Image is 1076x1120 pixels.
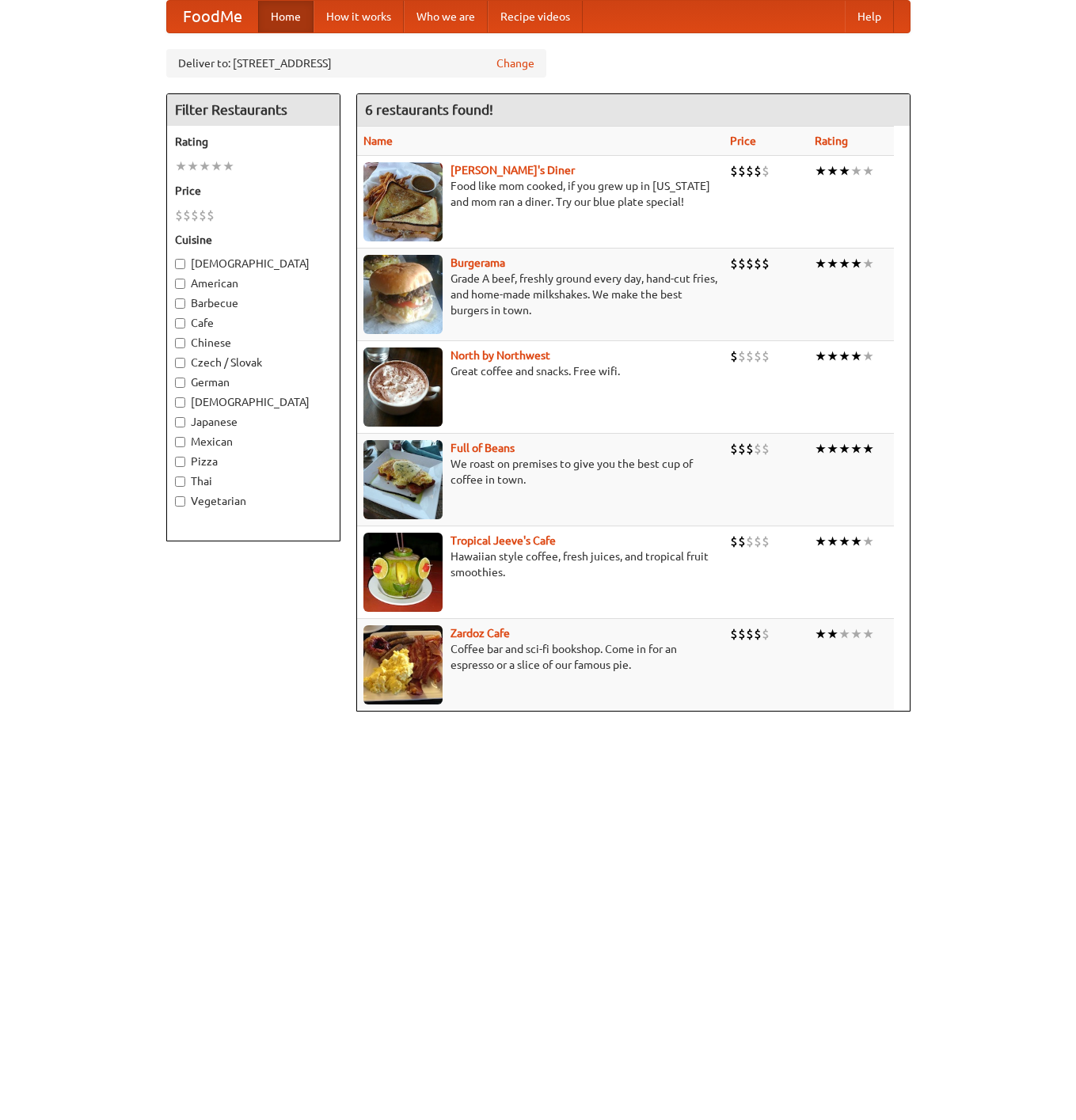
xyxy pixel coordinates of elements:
[746,347,754,365] li: $
[738,440,746,457] li: $
[175,315,332,331] label: Cafe
[496,55,534,71] a: Change
[738,347,746,365] li: $
[175,358,185,368] input: Czech / Slovak
[815,533,827,550] li: ★
[754,347,762,365] li: $
[862,440,874,457] li: ★
[730,347,738,365] li: $
[838,347,850,365] li: ★
[451,627,510,640] b: Zardoz Cafe
[175,279,185,289] input: American
[730,625,738,643] li: $
[815,162,827,180] li: ★
[175,397,185,408] input: [DEMOGRAPHIC_DATA]
[363,363,717,379] p: Great coffee and snacks. Free wifi.
[451,164,575,177] a: [PERSON_NAME]'s Diner
[207,207,215,224] li: $
[175,374,332,390] label: German
[850,347,862,365] li: ★
[815,135,848,147] a: Rating
[746,625,754,643] li: $
[363,533,443,612] img: jeeves.jpg
[838,440,850,457] li: ★
[762,347,770,365] li: $
[175,158,187,175] li: ★
[762,533,770,550] li: $
[363,271,717,318] p: Grade A beef, freshly ground every day, hand-cut fries, and home-made milkshakes. We make the bes...
[175,417,185,427] input: Japanese
[754,255,762,272] li: $
[738,255,746,272] li: $
[175,318,185,328] input: Cafe
[363,162,443,241] img: sallys.jpg
[451,256,505,269] a: Burgerama
[175,394,332,410] label: [DEMOGRAPHIC_DATA]
[862,347,874,365] li: ★
[363,625,443,704] img: zardoz.jpg
[314,1,404,32] a: How it works
[762,162,770,180] li: $
[175,434,332,450] label: Mexican
[183,207,191,224] li: $
[862,162,874,180] li: ★
[175,335,332,351] label: Chinese
[363,549,717,580] p: Hawaiian style coffee, fresh juices, and tropical fruit smoothies.
[167,94,340,126] h4: Filter Restaurants
[363,456,717,488] p: We roast on premises to give you the best cup of coffee in town.
[746,533,754,550] li: $
[451,349,550,362] a: North by Northwest
[815,625,827,643] li: ★
[167,1,258,32] a: FoodMe
[488,1,583,32] a: Recipe videos
[175,355,332,370] label: Czech / Slovak
[222,158,234,175] li: ★
[211,158,222,175] li: ★
[175,259,185,269] input: [DEMOGRAPHIC_DATA]
[838,625,850,643] li: ★
[815,440,827,457] li: ★
[175,496,185,507] input: Vegetarian
[827,255,838,272] li: ★
[175,207,183,224] li: $
[365,102,493,117] ng-pluralize: 6 restaurants found!
[850,255,862,272] li: ★
[862,255,874,272] li: ★
[191,207,199,224] li: $
[850,533,862,550] li: ★
[762,440,770,457] li: $
[862,533,874,550] li: ★
[175,295,332,311] label: Barbecue
[827,440,838,457] li: ★
[199,207,207,224] li: $
[175,378,185,388] input: German
[827,533,838,550] li: ★
[754,440,762,457] li: $
[746,162,754,180] li: $
[754,162,762,180] li: $
[258,1,314,32] a: Home
[845,1,894,32] a: Help
[738,162,746,180] li: $
[730,135,756,147] a: Price
[451,442,515,454] a: Full of Beans
[363,135,393,147] a: Name
[730,533,738,550] li: $
[175,232,332,248] h5: Cuisine
[175,493,332,509] label: Vegetarian
[363,178,717,210] p: Food like mom cooked, if you grew up in [US_STATE] and mom ran a diner. Try our blue plate special!
[815,255,827,272] li: ★
[827,625,838,643] li: ★
[175,473,332,489] label: Thai
[754,533,762,550] li: $
[363,641,717,673] p: Coffee bar and sci-fi bookshop. Come in for an espresso or a slice of our famous pie.
[404,1,488,32] a: Who we are
[746,255,754,272] li: $
[451,534,556,547] a: Tropical Jeeve's Cafe
[175,338,185,348] input: Chinese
